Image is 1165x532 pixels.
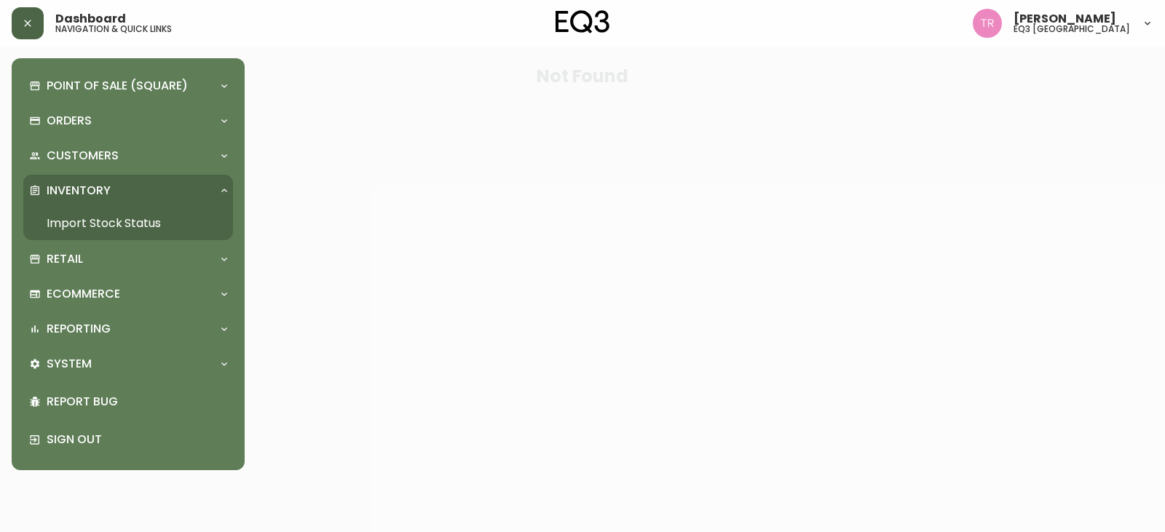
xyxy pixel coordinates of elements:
[47,251,83,267] p: Retail
[23,140,233,172] div: Customers
[55,13,126,25] span: Dashboard
[47,113,92,129] p: Orders
[47,286,120,302] p: Ecommerce
[973,9,1002,38] img: 214b9049a7c64896e5c13e8f38ff7a87
[47,432,227,448] p: Sign Out
[23,383,233,421] div: Report Bug
[23,207,233,240] a: Import Stock Status
[47,394,227,410] p: Report Bug
[1014,25,1130,33] h5: eq3 [GEOGRAPHIC_DATA]
[556,10,609,33] img: logo
[23,313,233,345] div: Reporting
[23,348,233,380] div: System
[1014,13,1116,25] span: [PERSON_NAME]
[47,356,92,372] p: System
[47,78,188,94] p: Point of Sale (Square)
[55,25,172,33] h5: navigation & quick links
[23,278,233,310] div: Ecommerce
[23,175,233,207] div: Inventory
[47,183,111,199] p: Inventory
[47,148,119,164] p: Customers
[23,105,233,137] div: Orders
[23,421,233,458] div: Sign Out
[23,70,233,102] div: Point of Sale (Square)
[47,321,111,337] p: Reporting
[23,243,233,275] div: Retail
